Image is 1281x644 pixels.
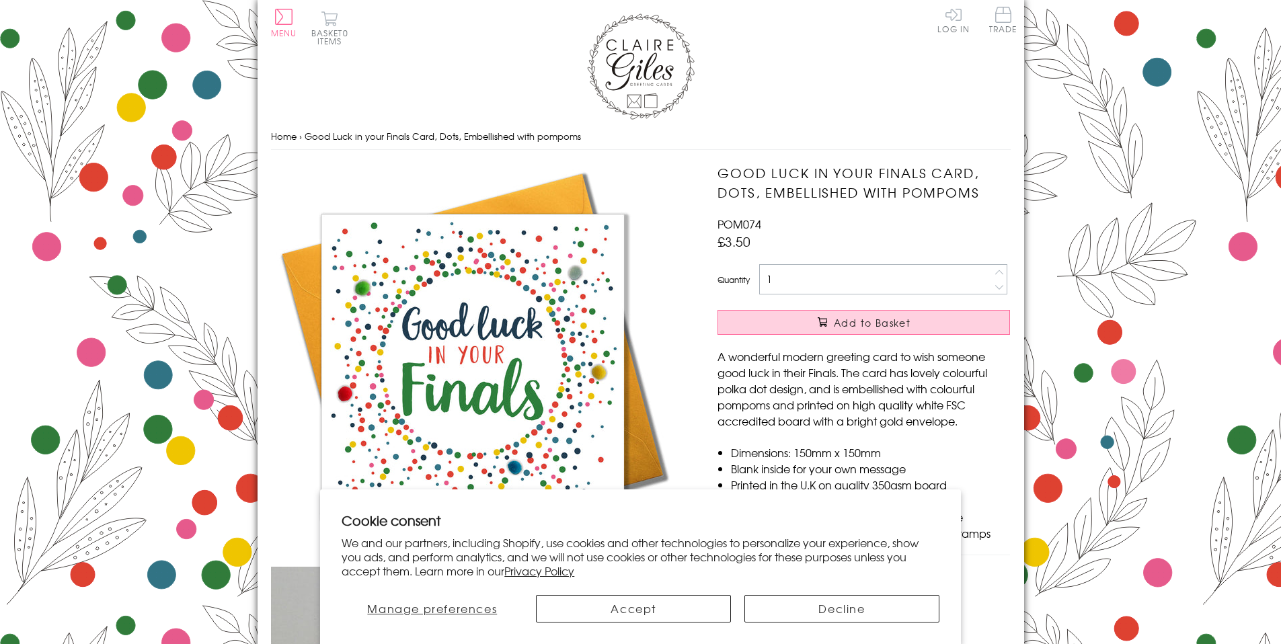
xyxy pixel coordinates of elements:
a: Trade [989,7,1017,36]
span: › [299,130,302,143]
span: POM074 [717,216,761,232]
label: Quantity [717,274,750,286]
button: Accept [536,595,731,622]
img: Good Luck in your Finals Card, Dots, Embellished with pompoms [271,163,674,567]
button: Add to Basket [717,310,1010,335]
a: Privacy Policy [504,563,574,579]
span: Trade [989,7,1017,33]
span: Manage preferences [367,600,497,616]
p: We and our partners, including Shopify, use cookies and other technologies to personalize your ex... [342,536,939,577]
button: Menu [271,9,297,37]
h1: Good Luck in your Finals Card, Dots, Embellished with pompoms [717,163,1010,202]
img: Claire Giles Greetings Cards [587,13,695,120]
span: Add to Basket [834,316,910,329]
span: Good Luck in your Finals Card, Dots, Embellished with pompoms [305,130,581,143]
span: £3.50 [717,232,750,251]
li: Blank inside for your own message [731,460,1010,477]
a: Log In [937,7,970,33]
h2: Cookie consent [342,511,939,530]
li: Dimensions: 150mm x 150mm [731,444,1010,460]
nav: breadcrumbs [271,123,1011,151]
span: Menu [271,27,297,39]
li: Printed in the U.K on quality 350gsm board [731,477,1010,493]
p: A wonderful modern greeting card to wish someone good luck in their Finals. The card has lovely c... [717,348,1010,429]
a: Home [271,130,297,143]
button: Manage preferences [342,595,522,622]
span: 0 items [317,27,348,47]
button: Decline [744,595,939,622]
button: Basket0 items [311,11,348,45]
